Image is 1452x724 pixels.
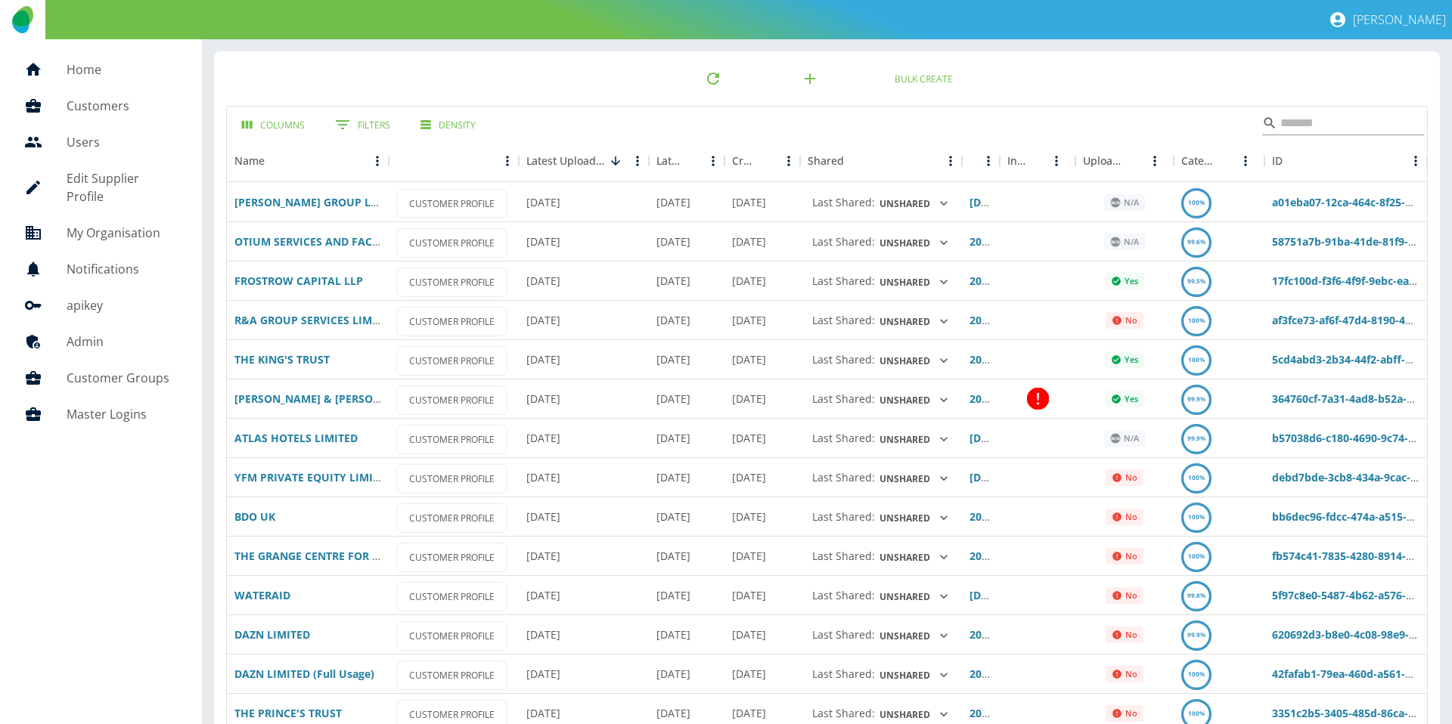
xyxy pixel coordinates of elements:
button: Unshared [878,624,949,648]
a: [PERSON_NAME] & [PERSON_NAME] LIMITED [234,391,467,406]
text: 99.9% [1187,434,1205,442]
div: 09 Jul 2025 [519,339,649,379]
a: Customer Groups [12,360,190,396]
div: 11 Mar 2025 [649,536,724,575]
div: This status is not applicable for customers using manual upload. [1104,194,1145,211]
div: 19 Mar 2025 [724,221,800,261]
button: Unshared [878,546,949,569]
text: 99.6% [1187,237,1205,246]
a: THE GRANGE CENTRE FOR PEOPLE WITH DISABILITIES [234,549,514,563]
a: ATLAS HOTELS LIMITED [234,431,358,445]
div: 05 Jan 2025 [649,654,724,693]
a: 2025-MAY-U9R3-X8EI [970,391,1079,406]
p: [PERSON_NAME] [1353,11,1446,28]
p: No [1125,512,1137,521]
a: 2025-MAR-CC52-DMJR [970,549,1083,563]
button: Bulk Create [883,65,965,93]
button: Menu [366,150,389,172]
a: CUSTOMER PROFILE [396,189,507,218]
button: Unshared [878,467,949,490]
div: Invalid Creds [1000,140,1075,182]
a: CUSTOMER PROFILE [396,346,507,376]
a: THE KING'S TRUST [234,352,330,367]
button: Menu [939,150,962,172]
a: CUSTOMER PROFILE [396,228,507,258]
a: [DATE]DX7-R3E3 [970,431,1053,445]
button: Unshared [878,506,949,530]
div: Categorised [1181,153,1218,169]
div: Last Shared: [808,615,955,654]
p: Yes [1125,394,1138,404]
div: Shared [808,153,844,169]
text: 99.5% [1187,277,1205,285]
p: N/A [1124,198,1139,207]
text: 99.9% [1187,394,1205,403]
button: Unshared [878,664,949,687]
a: Users [12,124,190,160]
div: Created [732,153,756,169]
a: Edit Supplier Profile [12,160,190,215]
a: 100% [1181,549,1212,563]
p: No [1125,316,1137,325]
div: 08 Jan 2025 [519,614,649,654]
div: Last Shared: [808,654,955,693]
h5: Home [67,60,178,79]
button: Sort [1127,150,1148,172]
button: Unshared [878,271,949,294]
div: 06 May 2025 [724,379,800,418]
a: 2024-JUN-7152-55KR [970,274,1075,288]
div: 08 Aug 2025 [519,182,649,221]
div: 17 Jul 2025 [649,261,724,300]
text: 100% [1188,512,1205,521]
div: Name [227,140,389,182]
a: CUSTOMER PROFILE [396,464,507,493]
a: 99.5% [1181,274,1212,288]
div: Last Shared: [808,340,955,379]
button: Unshared [878,231,949,255]
a: [DATE]RU4-R6U4 [970,470,1056,484]
a: CUSTOMER PROFILE [396,425,507,454]
div: ID [1272,153,1283,169]
a: 99.9% [1181,431,1212,445]
div: 12 Mar 2025 [724,457,800,497]
h5: Master Logins [67,405,178,423]
div: 06 May 2025 [519,497,649,536]
a: 100% [1181,667,1212,681]
a: BDO UK [234,509,275,524]
a: CUSTOMER PROFILE [396,543,507,572]
p: No [1125,591,1137,600]
a: 2025-JAN-6634-WSF0 [970,667,1078,681]
a: 100% [1181,470,1212,484]
a: Master Logins [12,396,190,432]
div: Not all required reports for this customer were uploaded for the latest usage month. [1106,666,1143,682]
button: Sort [265,150,286,172]
a: CUSTOMER PROFILE [396,307,507,336]
div: 01 Jun 2025 [649,418,724,457]
div: This status is not applicable for customers using manual upload. [1104,430,1145,447]
button: Unshared [878,388,949,412]
div: Latest Usage [656,153,681,169]
div: 31 Mar 2025 [724,418,800,457]
div: Search [1262,111,1424,138]
text: 100% [1188,355,1205,364]
a: CUSTOMER PROFILE [396,582,507,611]
p: N/A [1124,434,1139,443]
a: 2024-NOV-87NP-O6J7 [970,352,1080,367]
a: 100% [1181,509,1212,524]
button: Density [408,111,488,139]
p: No [1125,630,1137,639]
a: [DATE]-R432-3K0M [970,588,1066,602]
p: No [1125,552,1137,561]
div: Last Shared: [808,379,955,418]
a: Notifications [12,251,190,287]
div: Last Shared: [808,576,955,614]
a: CUSTOMER PROFILE [396,621,507,651]
text: 100% [1188,198,1205,206]
div: Latest Upload Date [526,153,605,169]
div: 17 Jun 2025 [519,418,649,457]
a: DAZN LIMITED [234,627,310,642]
a: 99.8% [1181,588,1212,602]
a: 2024-DEC-ZZRP-1660 [970,627,1075,642]
div: 31 Jul 2025 [649,182,724,221]
p: Yes [1125,355,1138,364]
